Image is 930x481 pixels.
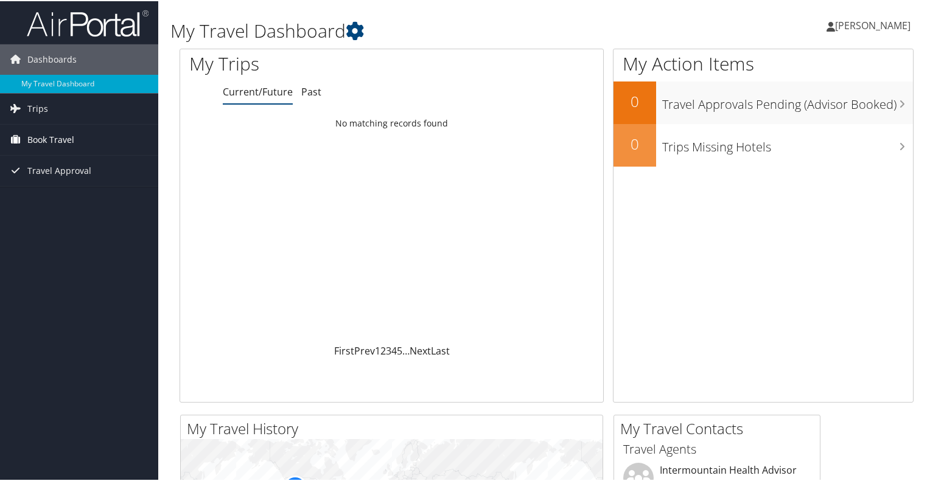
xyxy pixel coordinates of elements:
[380,343,386,356] a: 2
[27,43,77,74] span: Dashboards
[170,17,672,43] h1: My Travel Dashboard
[662,131,913,154] h3: Trips Missing Hotels
[614,133,656,153] h2: 0
[662,89,913,112] h3: Travel Approvals Pending (Advisor Booked)
[614,80,913,123] a: 0Travel Approvals Pending (Advisor Booked)
[180,111,603,133] td: No matching records found
[354,343,375,356] a: Prev
[402,343,410,356] span: …
[827,6,923,43] a: [PERSON_NAME]
[386,343,391,356] a: 3
[27,154,91,185] span: Travel Approval
[397,343,402,356] a: 5
[27,92,48,123] span: Trips
[27,8,149,36] img: airportal-logo.png
[187,417,603,438] h2: My Travel History
[375,343,380,356] a: 1
[334,343,354,356] a: First
[223,84,293,97] a: Current/Future
[410,343,431,356] a: Next
[27,123,74,154] span: Book Travel
[431,343,450,356] a: Last
[614,123,913,165] a: 0Trips Missing Hotels
[835,18,911,31] span: [PERSON_NAME]
[301,84,321,97] a: Past
[620,417,820,438] h2: My Travel Contacts
[623,440,811,457] h3: Travel Agents
[391,343,397,356] a: 4
[189,50,418,75] h1: My Trips
[614,50,913,75] h1: My Action Items
[614,90,656,111] h2: 0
